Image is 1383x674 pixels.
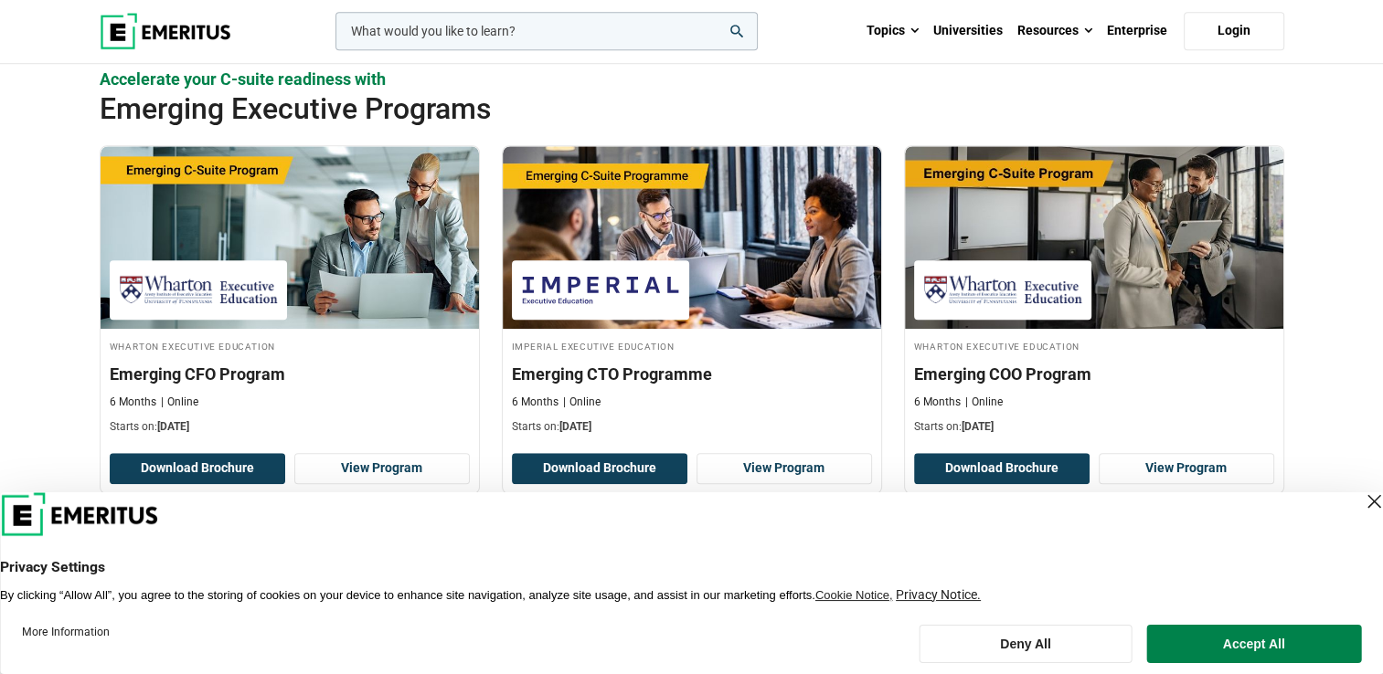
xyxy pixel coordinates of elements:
[905,146,1283,329] img: Emerging COO Program | Online Supply Chain and Operations Course
[914,453,1090,484] button: Download Brochure
[559,420,591,433] span: [DATE]
[512,363,872,385] h3: Emerging CTO Programme
[512,419,872,435] p: Starts on:
[697,453,872,484] a: View Program
[101,146,479,444] a: Finance Course by Wharton Executive Education - September 25, 2025 Wharton Executive Education Wh...
[1099,453,1274,484] a: View Program
[294,453,470,484] a: View Program
[563,395,601,410] p: Online
[512,395,559,410] p: 6 Months
[100,90,1165,127] h2: Emerging Executive Programs
[512,338,872,353] h4: Imperial Executive Education
[914,338,1274,353] h4: Wharton Executive Education
[101,146,479,329] img: Emerging CFO Program | Online Finance Course
[905,146,1283,444] a: Supply Chain and Operations Course by Wharton Executive Education - September 23, 2025 Wharton Ex...
[157,420,189,433] span: [DATE]
[914,363,1274,385] h3: Emerging COO Program
[914,419,1274,435] p: Starts on:
[110,453,285,484] button: Download Brochure
[110,419,470,435] p: Starts on:
[521,269,680,311] img: Imperial Executive Education
[119,269,278,311] img: Wharton Executive Education
[110,395,156,410] p: 6 Months
[914,395,961,410] p: 6 Months
[503,146,881,329] img: Emerging CTO Programme | Online Business Management Course
[962,420,994,433] span: [DATE]
[923,269,1082,311] img: Wharton Executive Education
[110,363,470,385] h3: Emerging CFO Program
[100,68,1284,90] p: Accelerate your C-suite readiness with
[503,146,881,444] a: Business Management Course by Imperial Executive Education - September 25, 2025 Imperial Executiv...
[161,395,198,410] p: Online
[110,338,470,353] h4: Wharton Executive Education
[335,12,758,50] input: woocommerce-product-search-field-0
[512,453,687,484] button: Download Brochure
[965,395,1003,410] p: Online
[1184,12,1284,50] a: Login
